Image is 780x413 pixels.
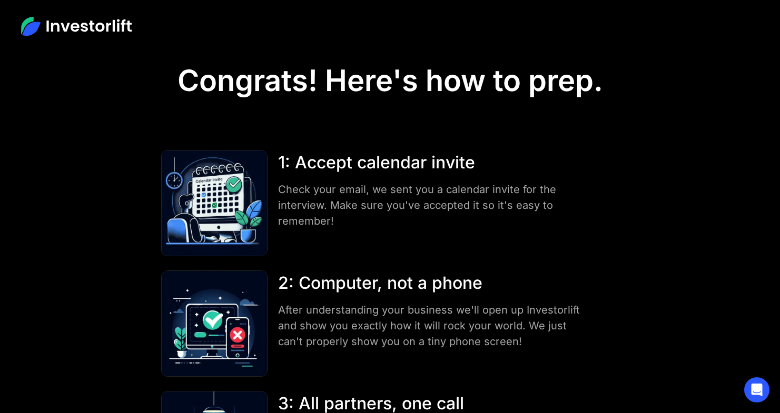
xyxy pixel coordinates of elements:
[278,182,585,229] div: Check your email, we sent you a calendar invite for the interview. Make sure you've accepted it s...
[177,63,603,98] h1: Congrats! Here's how to prep.
[744,377,769,402] div: Open Intercom Messenger
[278,270,585,296] div: 2: Computer, not a phone
[278,302,585,349] div: After understanding your business we'll open up Investorlift and show you exactly how it will roc...
[278,150,585,175] div: 1: Accept calendar invite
